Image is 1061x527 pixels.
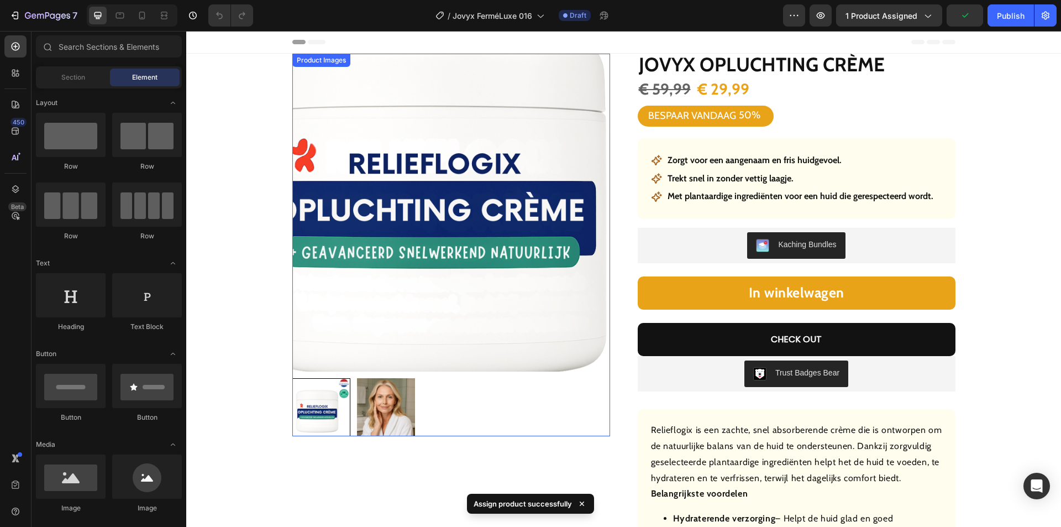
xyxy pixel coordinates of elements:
[36,258,50,268] span: Text
[592,208,650,220] div: Kaching Bundles
[563,252,658,273] strong: In winkelwagen
[570,11,586,20] span: Draft
[845,10,917,22] span: 1 product assigned
[558,330,662,356] button: Trust Badges Bear
[186,31,1061,527] iframe: Design area
[487,480,756,512] li: – Helpt de huid glad en goed gehydrateerd te houden.
[453,10,532,22] span: Jovyx FerméLuxe 016
[451,47,506,69] div: € 59,99
[4,4,82,27] button: 7
[36,349,56,359] span: Button
[997,10,1025,22] div: Publish
[465,394,756,452] p: Relieflogix is een zachte, snel absorberende crème die is ontworpen om de natuurlijke balans van ...
[36,35,182,58] input: Search Sections & Elements
[36,231,106,241] div: Row
[589,336,653,348] div: Trust Badges Bear
[585,301,635,317] div: CHECK OUT
[451,292,769,325] button: CHECK OUT
[474,498,572,509] p: Assign product successfully
[567,336,580,349] img: CLDR_q6erfwCEAE=.png
[72,9,77,22] p: 7
[988,4,1034,27] button: Publish
[164,345,182,363] span: Toggle open
[112,413,182,422] div: Button
[10,118,27,127] div: 450
[164,436,182,453] span: Toggle open
[112,503,182,513] div: Image
[465,457,562,468] strong: Belangrijkste voordelen
[487,482,590,493] strong: Hydraterende verzorging
[481,140,607,156] p: Trekt snel in zonder vettig laagje.
[61,72,85,82] span: Section
[561,201,659,228] button: Kaching Bundles
[460,77,551,93] div: BESPAAR VANDAAG
[112,161,182,171] div: Row
[36,503,106,513] div: Image
[451,246,769,279] button: <strong>In winkelwagen</strong>
[448,10,450,22] span: /
[8,202,27,211] div: Beta
[481,124,655,134] strong: Zorgt voor een aangenaam en fris huidgevoel.
[36,440,55,450] span: Media
[551,77,575,92] div: 50%
[164,94,182,112] span: Toggle open
[112,231,182,241] div: Row
[481,160,747,170] strong: Met plantaardige ingrediënten voor een huid die gerespecteerd wordt.
[36,413,106,422] div: Button
[1023,473,1050,499] div: Open Intercom Messenger
[836,4,942,27] button: 1 product assigned
[36,161,106,171] div: Row
[208,4,253,27] div: Undo/Redo
[570,208,583,221] img: KachingBundles.png
[132,72,157,82] span: Element
[164,254,182,272] span: Toggle open
[510,47,564,69] div: € 29,99
[36,98,57,108] span: Layout
[112,322,182,332] div: Text Block
[36,322,106,332] div: Heading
